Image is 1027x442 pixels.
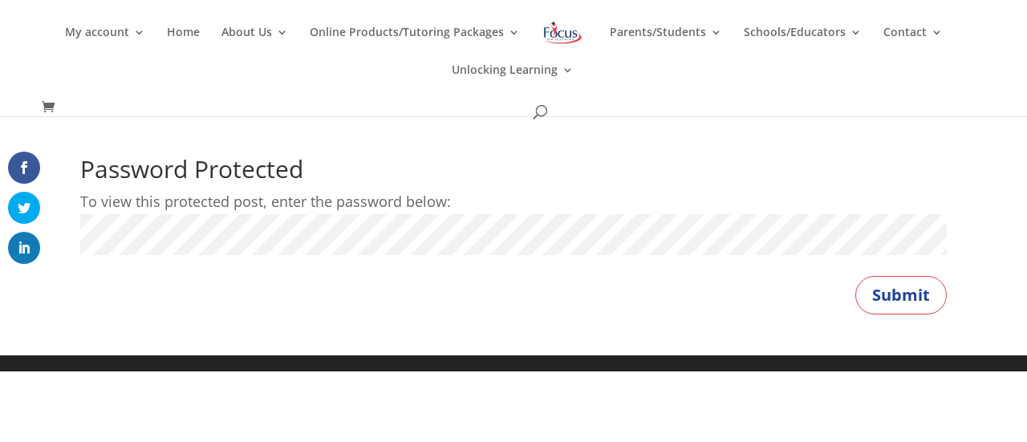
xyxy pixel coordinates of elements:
[310,26,520,64] a: Online Products/Tutoring Packages
[883,26,943,64] a: Contact
[855,276,947,314] button: Submit
[452,64,574,102] a: Unlocking Learning
[744,26,862,64] a: Schools/Educators
[167,26,200,64] a: Home
[542,18,583,47] img: Focus on Learning
[80,189,947,214] p: To view this protected post, enter the password below:
[65,26,145,64] a: My account
[610,26,722,64] a: Parents/Students
[221,26,288,64] a: About Us
[80,157,947,189] h1: Password Protected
